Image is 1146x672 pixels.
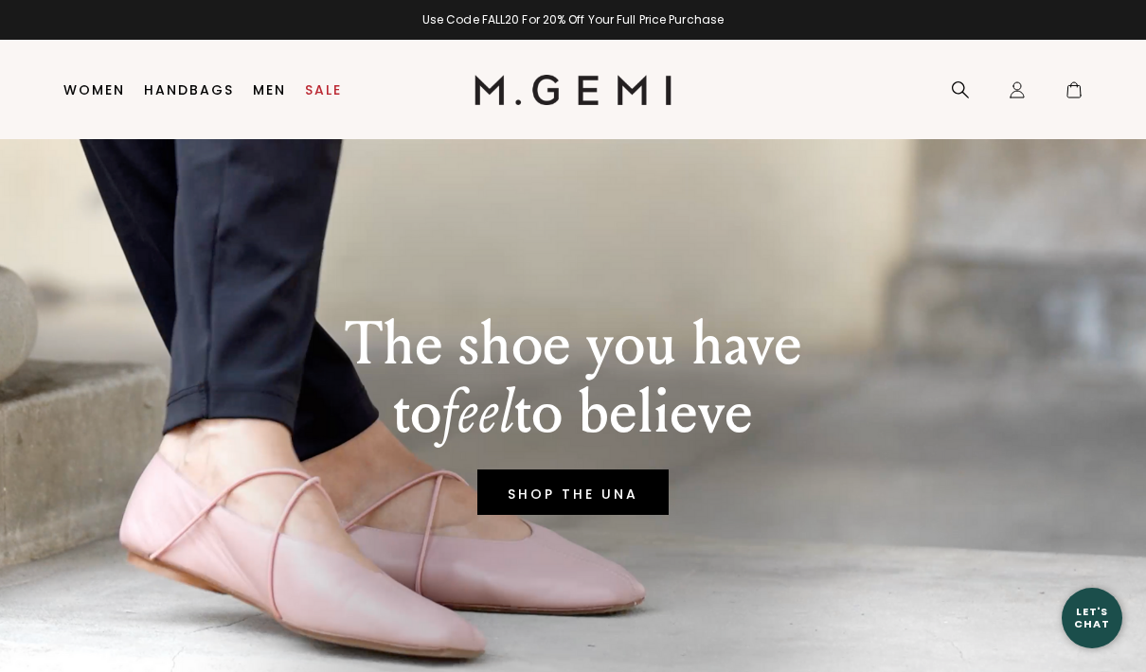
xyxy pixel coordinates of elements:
a: SHOP THE UNA [477,469,669,515]
em: feel [441,376,514,449]
div: Let's Chat [1062,606,1122,629]
p: The shoe you have [345,310,802,379]
p: to to believe [345,379,802,447]
a: Handbags [144,82,234,97]
a: Sale [305,82,342,97]
img: M.Gemi [475,75,672,105]
a: Women [63,82,125,97]
a: Men [253,82,286,97]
